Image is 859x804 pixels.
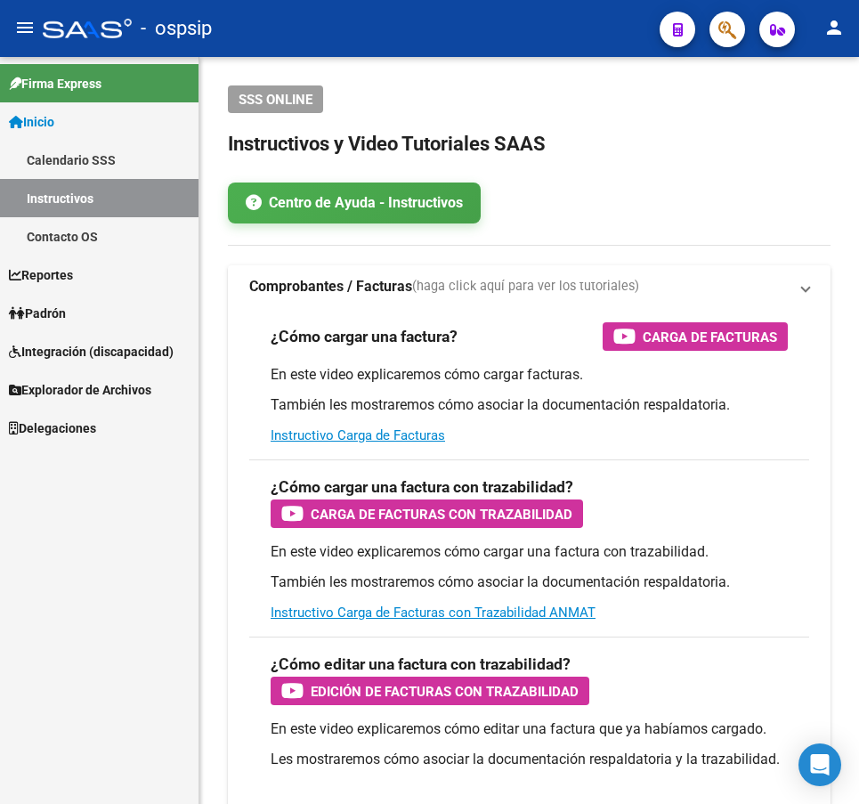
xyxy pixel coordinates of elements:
p: En este video explicaremos cómo cargar una factura con trazabilidad. [271,542,788,562]
span: Reportes [9,265,73,285]
a: Instructivo Carga de Facturas con Trazabilidad ANMAT [271,605,596,621]
span: Padrón [9,304,66,323]
button: Carga de Facturas [603,322,788,351]
span: Carga de Facturas [643,326,777,348]
span: (haga click aquí para ver los tutoriales) [412,277,639,296]
mat-icon: menu [14,17,36,38]
span: Integración (discapacidad) [9,342,174,361]
span: Explorador de Archivos [9,380,151,400]
h3: ¿Cómo editar una factura con trazabilidad? [271,652,571,677]
span: Firma Express [9,74,101,93]
span: Carga de Facturas con Trazabilidad [311,503,572,525]
strong: Comprobantes / Facturas [249,277,412,296]
button: Carga de Facturas con Trazabilidad [271,499,583,528]
span: SSS ONLINE [239,92,312,108]
mat-expansion-panel-header: Comprobantes / Facturas(haga click aquí para ver los tutoriales) [228,265,831,308]
p: También les mostraremos cómo asociar la documentación respaldatoria. [271,573,788,592]
div: Open Intercom Messenger [798,743,841,786]
a: Centro de Ayuda - Instructivos [228,183,481,223]
button: SSS ONLINE [228,85,323,113]
mat-icon: person [823,17,845,38]
h3: ¿Cómo cargar una factura con trazabilidad? [271,475,573,499]
p: También les mostraremos cómo asociar la documentación respaldatoria. [271,395,788,415]
p: En este video explicaremos cómo editar una factura que ya habíamos cargado. [271,719,788,739]
span: Inicio [9,112,54,132]
p: En este video explicaremos cómo cargar facturas. [271,365,788,385]
p: Les mostraremos cómo asociar la documentación respaldatoria y la trazabilidad. [271,750,788,769]
h2: Instructivos y Video Tutoriales SAAS [228,127,831,161]
span: Edición de Facturas con Trazabilidad [311,680,579,702]
a: Instructivo Carga de Facturas [271,427,445,443]
button: Edición de Facturas con Trazabilidad [271,677,589,705]
h3: ¿Cómo cargar una factura? [271,324,458,349]
span: Delegaciones [9,418,96,438]
span: - ospsip [141,9,212,48]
